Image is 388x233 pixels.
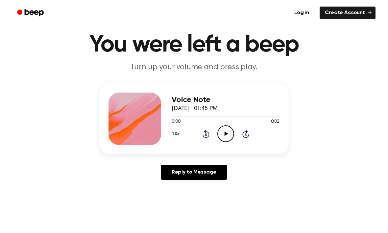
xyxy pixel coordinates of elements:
[172,96,279,105] h3: Voice Note
[26,33,362,57] h1: You were left a beep
[68,62,320,73] p: Turn up your volume and press play.
[288,6,316,21] a: Log in
[271,119,279,126] span: 0:02
[320,7,376,19] a: Create Account
[161,165,227,180] a: Reply to Message
[172,129,182,140] button: 1.0x
[12,7,50,20] a: Beep
[172,119,180,126] span: 0:00
[172,106,218,112] span: [DATE] · 01:45 PM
